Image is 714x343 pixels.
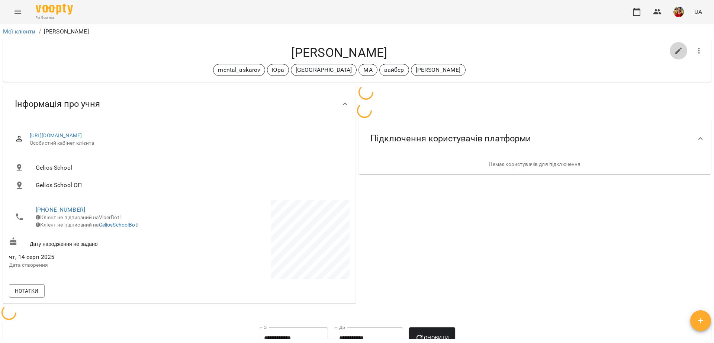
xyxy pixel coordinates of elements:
span: Gelios School [36,163,344,172]
span: чт, 14 серп 2025 [9,253,178,262]
button: Menu [9,3,27,21]
span: For Business [36,15,73,20]
p: [PERSON_NAME] [44,27,89,36]
a: [URL][DOMAIN_NAME] [30,132,82,138]
p: [GEOGRAPHIC_DATA] [296,65,352,74]
div: [GEOGRAPHIC_DATA] [291,64,357,76]
nav: breadcrumb [3,27,711,36]
p: Юра [272,65,284,74]
p: Немає користувачів для підключення [364,161,705,168]
div: Інформація про учня [3,85,356,123]
span: Клієнт не підписаний на ViberBot! [36,214,121,220]
div: Підключення користувачів платформи [358,119,711,158]
li: / [39,27,41,36]
p: mental_askarov [218,65,260,74]
p: МА [363,65,372,74]
span: Підключення користувачів платформи [370,133,531,144]
button: UA [691,5,705,19]
span: Gelios School ОП [36,181,344,190]
span: Особистий кабінет клієнта [30,140,344,147]
span: Нотатки [15,286,39,295]
div: mental_askarov [213,64,265,76]
div: вайбер [379,64,409,76]
div: [PERSON_NAME] [411,64,466,76]
a: GeliosSchoolBot [99,222,137,228]
h4: [PERSON_NAME] [9,45,670,60]
div: МА [358,64,377,76]
div: Юра [267,64,289,76]
img: 5e634735370bbb5983f79fa1b5928c88.png [673,7,684,17]
a: Мої клієнти [3,28,36,35]
span: UA [694,8,702,16]
div: Дату народження не задано [7,235,179,249]
span: Інформація про учня [15,98,100,110]
span: Клієнт не підписаний на ! [36,222,139,228]
p: Дата створення [9,262,178,269]
p: вайбер [384,65,404,74]
img: Voopty Logo [36,4,73,15]
p: [PERSON_NAME] [416,65,461,74]
span: Оновити [415,333,449,342]
button: Нотатки [9,284,45,298]
a: [PHONE_NUMBER] [36,206,85,213]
